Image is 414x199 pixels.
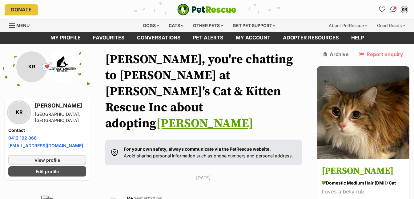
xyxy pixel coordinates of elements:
div: Dogs [139,19,163,32]
span: 💌 [40,60,54,73]
span: View profile [34,157,60,163]
ul: Account quick links [377,5,409,14]
a: My account [230,32,277,44]
a: Edit profile [8,166,86,177]
div: Cats [164,19,188,32]
div: Other pets [189,19,227,32]
a: [PERSON_NAME] [156,116,253,131]
span: Edit profile [36,168,59,175]
img: Minnie [317,66,409,159]
h1: [PERSON_NAME], you're chatting to [PERSON_NAME] at [PERSON_NAME]'s Cat & Kitten Rescue Inc about ... [105,51,302,132]
button: My account [400,5,409,14]
p: Avoid sharing personal information such as phone numbers and personal address. [124,146,293,159]
a: Help [345,32,370,44]
a: [EMAIL_ADDRESS][DOMAIN_NAME] [8,143,83,148]
h4: Contact [8,127,86,133]
a: Favourites [377,5,387,14]
p: [DATE] [105,174,302,181]
h3: [PERSON_NAME] [35,101,86,110]
strong: For your own safety, always communicate via the PetRescue website. [124,146,271,152]
a: conversations [131,32,187,44]
div: KR [401,6,408,13]
div: [GEOGRAPHIC_DATA], [GEOGRAPHIC_DATA] [35,111,86,124]
a: Archive [323,51,349,57]
img: Sally's Cat & Kitten Rescue Inc profile pic [47,51,78,82]
div: KR [16,51,47,82]
a: Adopter resources [277,32,345,44]
img: logo-e224e6f780fb5917bec1dbf3a21bbac754714ae5b6737aabdf751b685950b380.svg [177,4,236,15]
a: My profile [44,32,87,44]
div: Domestic Medium Hair (DMH) Cat [322,180,405,186]
h3: [PERSON_NAME] [322,164,405,178]
div: KR [8,102,30,123]
div: Loves a belly rub [322,188,405,196]
a: Favourites [87,32,131,44]
a: Pet alerts [187,32,230,44]
a: PetRescue [177,4,236,15]
span: Menu [16,23,30,28]
div: About PetRescue [324,19,372,32]
a: Conversations [388,5,398,14]
img: chat-41dd97257d64d25036548639549fe6c8038ab92f7586957e7f3b1b290dea8141.svg [390,6,397,13]
div: Good Reads [373,19,409,32]
a: Donate [5,4,38,15]
a: Report enquiry [359,51,403,57]
a: Menu [9,19,34,30]
a: 0412 192 868 [8,135,37,140]
div: Get pet support [228,19,280,32]
a: View profile [8,155,86,165]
